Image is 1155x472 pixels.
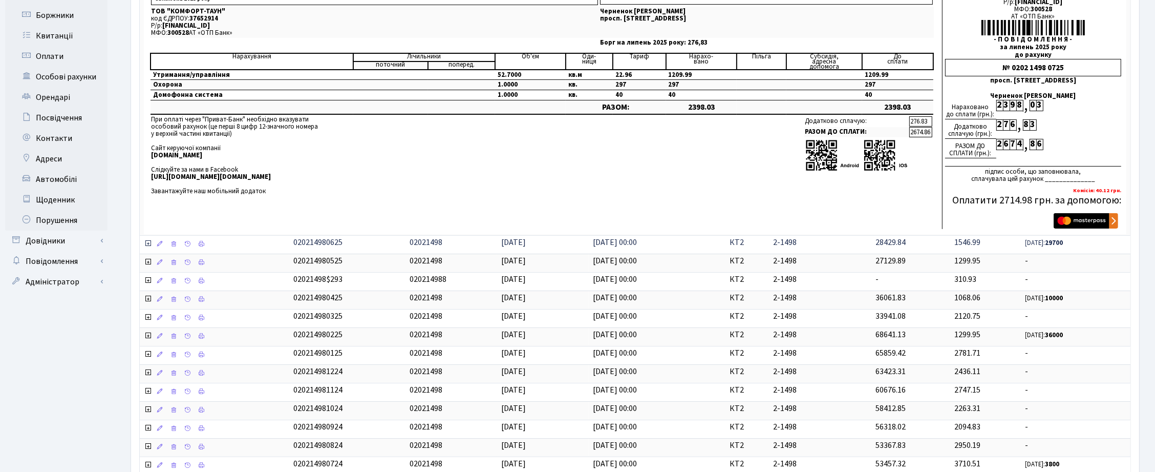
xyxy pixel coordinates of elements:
[954,329,980,340] span: 1299.95
[1025,311,1126,322] span: -
[786,53,862,70] td: Субсидія, адресна допомога
[1003,139,1010,150] div: 6
[593,403,637,414] span: [DATE] 00:00
[730,292,765,304] span: КТ2
[875,329,906,340] span: 68641.13
[613,53,666,70] td: Тариф
[593,384,637,396] span: [DATE] 00:00
[5,128,108,149] a: Контакти
[501,274,526,285] span: [DATE]
[730,255,765,267] span: КТ2
[804,116,909,127] td: Додатково сплачую:
[1073,187,1121,194] b: Комісія: 40.12 грн.
[600,15,933,22] p: просп. [STREET_ADDRESS]
[730,440,765,452] span: КТ2
[5,5,108,26] a: Боржники
[1023,100,1030,112] div: ,
[293,255,343,266] span: 020214980525
[945,44,1122,51] div: за липень 2025 року
[410,458,442,469] span: 02021498
[410,403,442,414] span: 02021498
[1025,255,1126,267] span: -
[410,274,446,285] span: 020214988
[151,8,598,15] p: ТОВ "КОМФОРТ-ТАУН"
[774,384,867,396] span: 2-1498
[5,67,108,87] a: Особові рахунки
[730,403,765,415] span: КТ2
[909,116,932,127] td: 276.83
[1025,347,1126,359] span: -
[428,61,495,70] td: поперед.
[1010,139,1016,150] div: 7
[1003,100,1010,111] div: 3
[774,421,867,433] span: 2-1498
[5,169,108,190] a: Автомобілі
[5,251,108,272] a: Повідомлення
[501,384,526,396] span: [DATE]
[862,100,933,114] td: 2398.03
[954,292,980,303] span: 1068.06
[666,53,737,70] td: Нарахо- вано
[730,421,765,433] span: КТ2
[5,190,108,210] a: Щоденник
[875,292,906,303] span: 36061.83
[151,30,598,36] p: МФО: АТ «ОТП Банк»
[151,151,202,160] b: [DOMAIN_NAME]
[293,274,343,285] span: 02021498$293
[293,421,343,433] span: 020214980924
[1025,460,1060,469] small: [DATE]:
[593,292,637,303] span: [DATE] 00:00
[954,458,980,469] span: 3710.51
[5,26,108,46] a: Квитанції
[1025,294,1063,303] small: [DATE]:
[774,274,867,285] span: 2-1498
[1003,119,1010,131] div: 7
[410,440,442,451] span: 02021498
[1023,119,1030,131] div: 8
[954,274,976,285] span: 310.93
[774,403,867,415] span: 2-1498
[613,70,666,80] td: 22.96
[1036,139,1043,150] div: 6
[293,347,343,359] span: 020214980125
[293,384,343,396] span: 020214981124
[566,90,613,100] td: кв.
[774,440,867,452] span: 2-1498
[410,347,442,359] span: 02021498
[1023,139,1030,151] div: ,
[996,100,1003,111] div: 2
[954,237,980,248] span: 1546.99
[1016,100,1023,111] div: 8
[954,311,980,322] span: 2120.75
[151,70,353,80] td: Утримання/управління
[1025,366,1126,378] span: -
[1025,421,1126,433] span: -
[737,53,786,70] td: Пільга
[293,440,343,451] span: 020214980824
[293,458,343,469] span: 020214980724
[954,440,980,451] span: 2950.19
[945,119,996,139] div: Додатково сплачую (грн.):
[954,384,980,396] span: 2747.15
[945,139,996,158] div: РАЗОМ ДО СПЛАТИ (грн.):
[410,329,442,340] span: 02021498
[1010,119,1016,131] div: 6
[189,14,218,23] span: 37652914
[1045,238,1063,248] b: 29700
[151,15,598,22] p: код ЄДРПОУ:
[666,80,737,90] td: 297
[774,292,867,304] span: 2-1498
[501,458,526,469] span: [DATE]
[1010,100,1016,111] div: 9
[293,237,343,248] span: 020214980625
[593,274,637,285] span: [DATE] 00:00
[945,13,1122,20] div: АТ «ОТП Банк»
[5,210,108,231] a: Порушення
[593,311,637,322] span: [DATE] 00:00
[600,39,933,46] p: Борг на липень 2025 року: 276,83
[410,237,442,248] span: 02021498
[410,311,442,322] span: 02021498
[1016,119,1023,131] div: ,
[774,329,867,341] span: 2-1498
[774,311,867,322] span: 2-1498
